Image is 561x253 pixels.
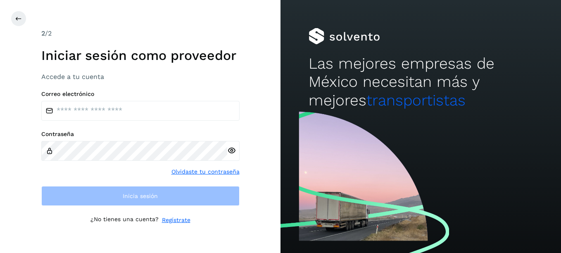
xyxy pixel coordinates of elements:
[41,29,45,37] span: 2
[41,48,240,63] h1: Iniciar sesión como proveedor
[41,91,240,98] label: Correo electrónico
[171,167,240,176] a: Olvidaste tu contraseña
[123,193,158,199] span: Inicia sesión
[41,73,240,81] h3: Accede a tu cuenta
[41,29,240,38] div: /2
[309,55,533,110] h2: Las mejores empresas de México necesitan más y mejores
[162,216,190,224] a: Regístrate
[41,186,240,206] button: Inicia sesión
[90,216,159,224] p: ¿No tienes una cuenta?
[366,91,466,109] span: transportistas
[41,131,240,138] label: Contraseña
